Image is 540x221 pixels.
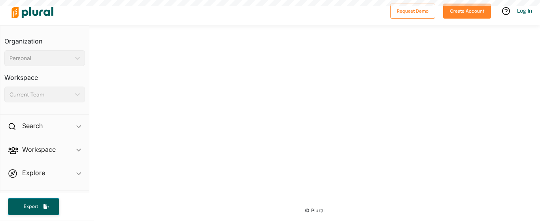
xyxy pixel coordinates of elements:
a: Request Demo [390,6,435,15]
small: © Plural [305,208,325,213]
div: Personal [9,54,72,62]
h3: Workspace [4,66,85,83]
button: Export [8,198,59,215]
div: Current Team [9,91,72,99]
button: Create Account [443,4,491,19]
span: Export [18,203,43,210]
button: Request Demo [390,4,435,19]
a: Create Account [443,6,491,15]
a: Log In [517,7,532,14]
h2: Search [22,121,43,130]
h3: Organization [4,30,85,47]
